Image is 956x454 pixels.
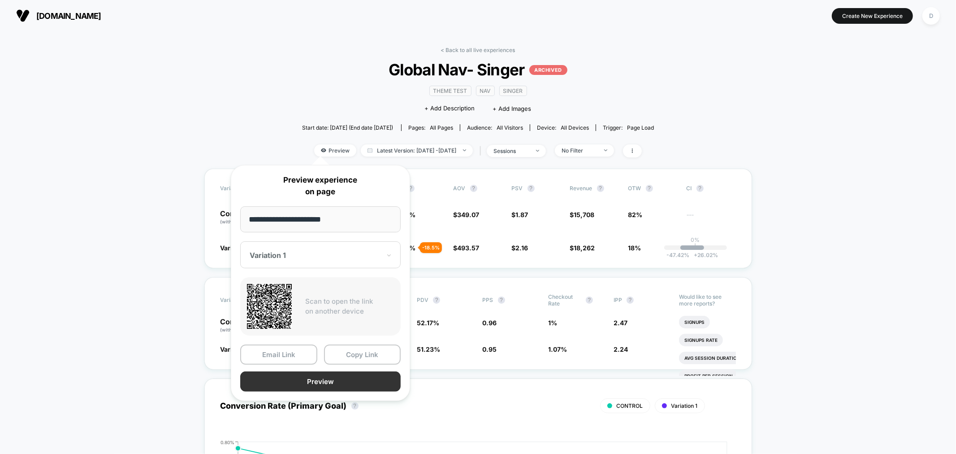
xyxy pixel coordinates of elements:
img: Visually logo [16,9,30,22]
span: 15,708 [574,211,595,218]
span: + Add Images [493,105,532,112]
span: $ [454,211,480,218]
button: ? [498,297,505,304]
span: + [694,252,697,258]
span: Theme Test [429,86,472,96]
p: Control [221,318,277,333]
span: Variation 1 [221,345,252,353]
span: Revenue [570,185,593,192]
span: OTW [628,185,678,192]
span: + Add Description [425,104,475,113]
span: Singer [499,86,527,96]
p: 0% [691,236,700,243]
span: Variation [221,185,270,192]
button: ? [597,185,604,192]
p: Scan to open the link on another device [305,297,394,317]
span: 82% [628,211,643,218]
a: < Back to all live experiences [441,47,515,53]
img: end [536,150,539,152]
span: $ [570,211,595,218]
span: CI [687,185,736,192]
button: Email Link [240,345,317,365]
div: sessions [493,148,529,154]
span: 18,262 [574,244,595,252]
span: $ [512,244,528,252]
div: No Filter [562,147,597,154]
div: D [922,7,940,25]
span: 52.17 % [417,319,439,327]
span: Preview [314,144,356,157]
button: D [920,7,943,25]
span: 2.24 [614,345,628,353]
p: ARCHIVED [529,65,567,75]
span: 1.87 [516,211,528,218]
span: 1 % [548,319,557,327]
button: ? [586,297,593,304]
span: -47.42 % [666,252,689,258]
span: (without changes) [221,327,261,332]
span: Device: [530,124,596,131]
div: Trigger: [603,124,654,131]
div: Audience: [467,124,523,131]
span: [DOMAIN_NAME] [36,11,101,21]
span: Variation [221,293,270,307]
span: 26.02 % [689,252,718,258]
img: calendar [368,148,372,153]
span: IPP [614,297,622,303]
p: Would like to see more reports? [679,293,735,307]
button: ? [528,185,535,192]
span: Checkout Rate [548,293,581,307]
span: 2.47 [614,319,627,327]
span: (without changes) [221,219,261,224]
span: 349.07 [458,211,480,218]
span: PDV [417,297,428,303]
img: end [463,149,466,151]
span: Latest Version: [DATE] - [DATE] [361,144,473,157]
span: 18% [628,244,641,252]
div: Pages: [408,124,453,131]
button: Copy Link [324,345,401,365]
p: Control [221,210,270,225]
span: 51.23 % [417,345,440,353]
span: $ [512,211,528,218]
span: AOV [454,185,466,192]
span: Start date: [DATE] (End date [DATE]) [302,124,393,131]
div: - 18.5 % [420,242,442,253]
span: Variation 1 [221,244,252,252]
button: ? [696,185,704,192]
span: 1.07 % [548,345,567,353]
span: 2.16 [516,244,528,252]
span: CONTROL [617,402,643,409]
p: Preview experience on page [240,175,401,197]
span: NAV [476,86,495,96]
button: Create New Experience [832,8,913,24]
span: PSV [512,185,523,192]
span: Page Load [627,124,654,131]
span: | [477,144,487,157]
button: [DOMAIN_NAME] [13,9,104,23]
span: all pages [430,124,453,131]
button: ? [433,297,440,304]
span: PPS [483,297,493,303]
img: end [604,149,607,151]
span: $ [454,244,480,252]
button: ? [646,185,653,192]
span: 0.95 [483,345,497,353]
span: Global Nav- Singer [320,60,636,79]
tspan: 0.80% [221,439,234,445]
span: $ [570,244,595,252]
span: All Visitors [497,124,523,131]
span: 493.57 [458,244,480,252]
li: Avg Session Duration [679,352,746,364]
span: Variation 1 [671,402,698,409]
li: Signups Rate [679,334,723,346]
button: ? [627,297,634,304]
p: | [695,243,696,250]
button: ? [470,185,477,192]
li: Profit Per Session [679,370,738,382]
li: Signups [679,316,710,328]
span: --- [687,212,736,225]
span: 0.96 [483,319,497,327]
button: Preview [240,371,401,392]
span: all devices [561,124,589,131]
